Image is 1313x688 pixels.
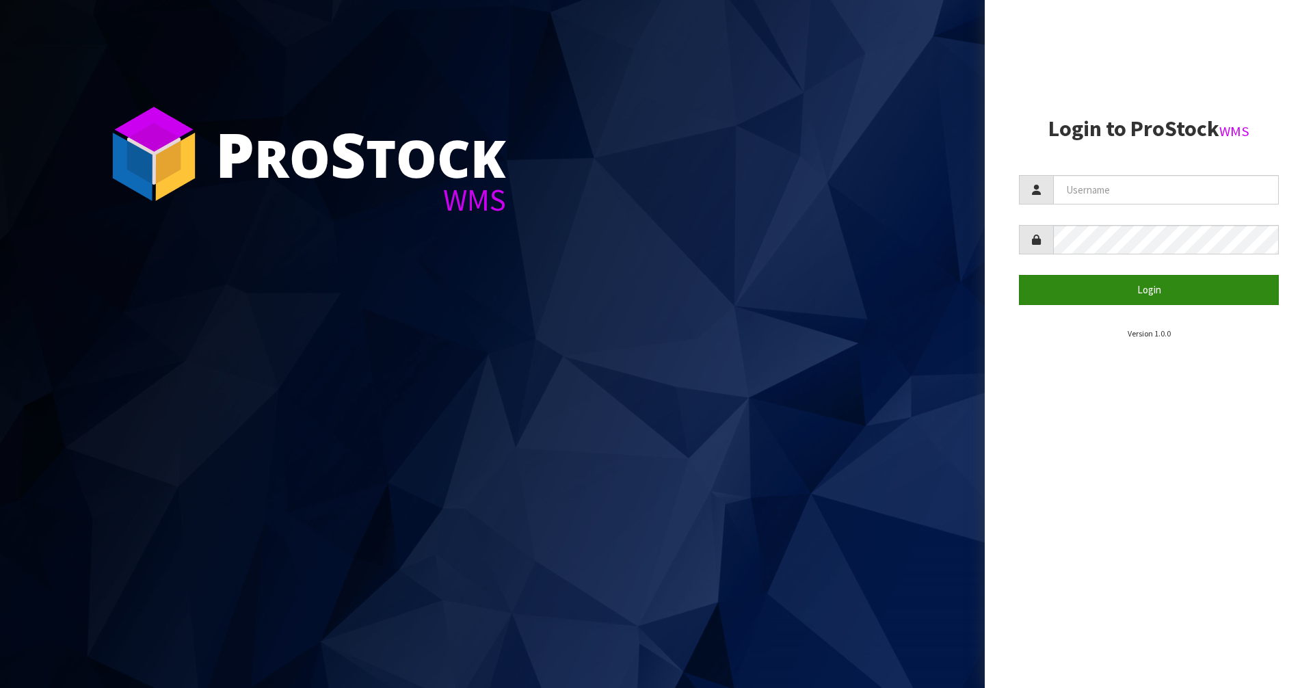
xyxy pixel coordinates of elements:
[215,185,506,215] div: WMS
[1053,175,1279,204] input: Username
[1019,275,1279,304] button: Login
[330,112,366,196] span: S
[1219,122,1249,140] small: WMS
[215,123,506,185] div: ro tock
[1128,328,1171,339] small: Version 1.0.0
[1019,117,1279,141] h2: Login to ProStock
[103,103,205,205] img: ProStock Cube
[215,112,254,196] span: P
